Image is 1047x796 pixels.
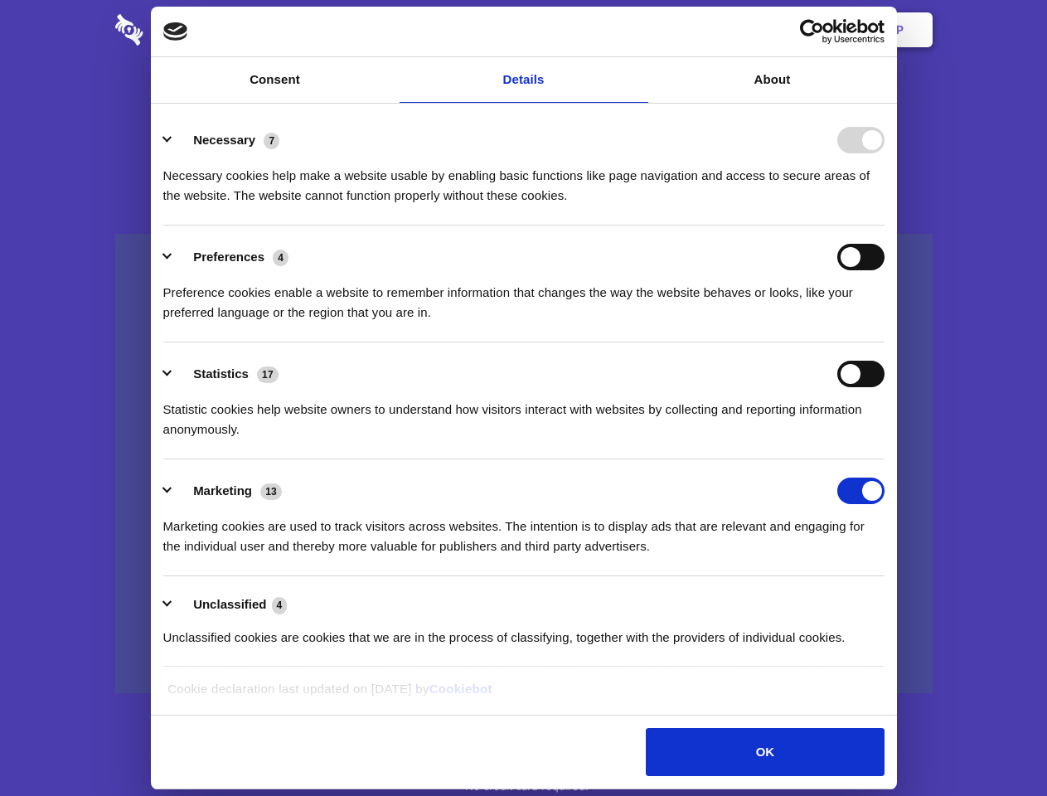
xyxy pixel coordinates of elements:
span: 7 [264,133,279,149]
iframe: Drift Widget Chat Controller [964,713,1027,776]
label: Preferences [193,250,264,264]
a: Wistia video thumbnail [115,234,933,694]
img: logo-wordmark-white-trans-d4663122ce5f474addd5e946df7df03e33cb6a1c49d2221995e7729f52c070b2.svg [115,14,257,46]
label: Marketing [193,483,252,498]
div: Preference cookies enable a website to remember information that changes the way the website beha... [163,270,885,323]
span: 4 [273,250,288,266]
button: Unclassified (4) [163,595,298,615]
label: Necessary [193,133,255,147]
img: logo [163,22,188,41]
h4: Auto-redaction of sensitive data, encrypted data sharing and self-destructing private chats. Shar... [115,151,933,206]
button: OK [646,728,884,776]
button: Preferences (4) [163,244,299,270]
div: Unclassified cookies are cookies that we are in the process of classifying, together with the pro... [163,615,885,648]
h1: Eliminate Slack Data Loss. [115,75,933,134]
div: Necessary cookies help make a website usable by enabling basic functions like page navigation and... [163,153,885,206]
a: Consent [151,57,400,103]
a: Login [752,4,824,56]
a: Pricing [487,4,559,56]
a: Details [400,57,648,103]
a: Cookiebot [429,682,492,696]
button: Statistics (17) [163,361,289,387]
div: Cookie declaration last updated on [DATE] by [155,679,892,711]
button: Necessary (7) [163,127,290,153]
label: Statistics [193,366,249,381]
span: 13 [260,483,282,500]
div: Marketing cookies are used to track visitors across websites. The intention is to display ads tha... [163,504,885,556]
span: 17 [257,366,279,383]
a: About [648,57,897,103]
button: Marketing (13) [163,478,293,504]
a: Contact [672,4,749,56]
a: Usercentrics Cookiebot - opens in a new window [739,19,885,44]
div: Statistic cookies help website owners to understand how visitors interact with websites by collec... [163,387,885,439]
span: 4 [272,597,288,614]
